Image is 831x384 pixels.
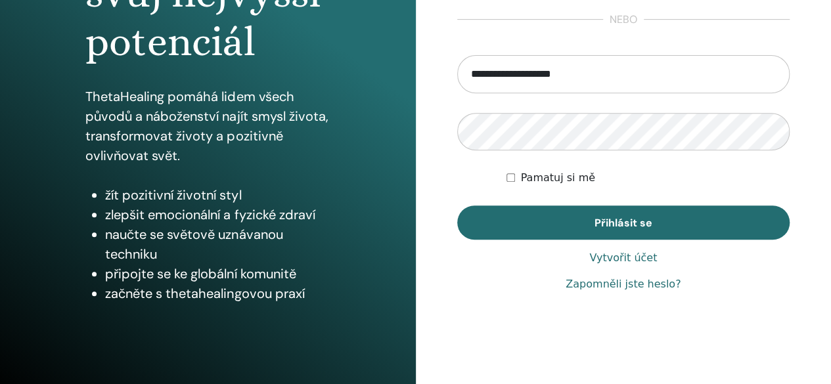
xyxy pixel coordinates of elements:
font: Zapomněli jste heslo? [566,278,681,290]
font: Pamatuj si mě [520,171,595,184]
button: Přihlásit se [457,205,790,240]
a: Zapomněli jste heslo? [566,276,681,292]
font: Přihlásit se [595,216,652,230]
font: Vytvořit účet [589,251,657,264]
font: žít pozitivní životní styl [105,186,241,203]
font: ThetaHealing pomáhá lidem všech původů a náboženství najít smysl života, transformovat životy a p... [85,88,328,164]
font: zlepšit emocionální a fyzické zdraví [105,206,315,223]
font: naučte se světově uznávanou techniku [105,226,282,263]
font: začněte s thetahealingovou praxí [105,285,304,302]
font: připojte se ke globální komunitě [105,265,296,282]
a: Vytvořit účet [589,250,657,266]
font: nebo [610,12,637,26]
div: Udržovat ověřený/á na dobu neurčitou nebo dokud se ručně neodhlásím [506,170,790,186]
